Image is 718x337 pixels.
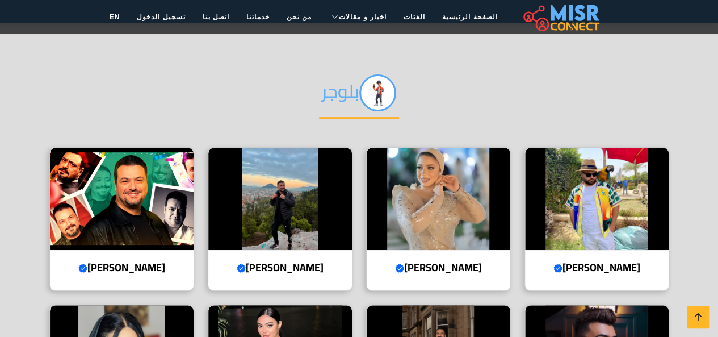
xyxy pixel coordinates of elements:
[395,6,434,28] a: الفئات
[43,147,201,292] a: مراد مكرم [PERSON_NAME]
[553,264,562,273] svg: Verified account
[237,264,246,273] svg: Verified account
[128,6,194,28] a: تسجيل الدخول
[217,261,343,274] h4: [PERSON_NAME]
[525,148,669,250] img: اشرف عطيه
[238,6,278,28] a: خدماتنا
[367,148,510,250] img: مريم سيف
[101,6,129,28] a: EN
[434,6,506,28] a: الصفحة الرئيسية
[319,74,399,119] h2: بلوجر
[50,148,194,250] img: مراد مكرم
[518,147,676,292] a: اشرف عطيه [PERSON_NAME]
[359,147,518,292] a: مريم سيف [PERSON_NAME]
[534,261,660,274] h4: [PERSON_NAME]
[194,6,238,28] a: اتصل بنا
[523,3,599,31] img: main.misr_connect
[278,6,320,28] a: من نحن
[78,264,87,273] svg: Verified account
[375,261,502,274] h4: [PERSON_NAME]
[201,147,359,292] a: علي غزلان [PERSON_NAME]
[208,148,352,250] img: علي غزلان
[339,12,387,22] span: اخبار و مقالات
[359,74,396,111] img: 8Yb90r67gtXchjBnqUuW.png
[320,6,395,28] a: اخبار و مقالات
[58,261,185,274] h4: [PERSON_NAME]
[395,264,404,273] svg: Verified account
